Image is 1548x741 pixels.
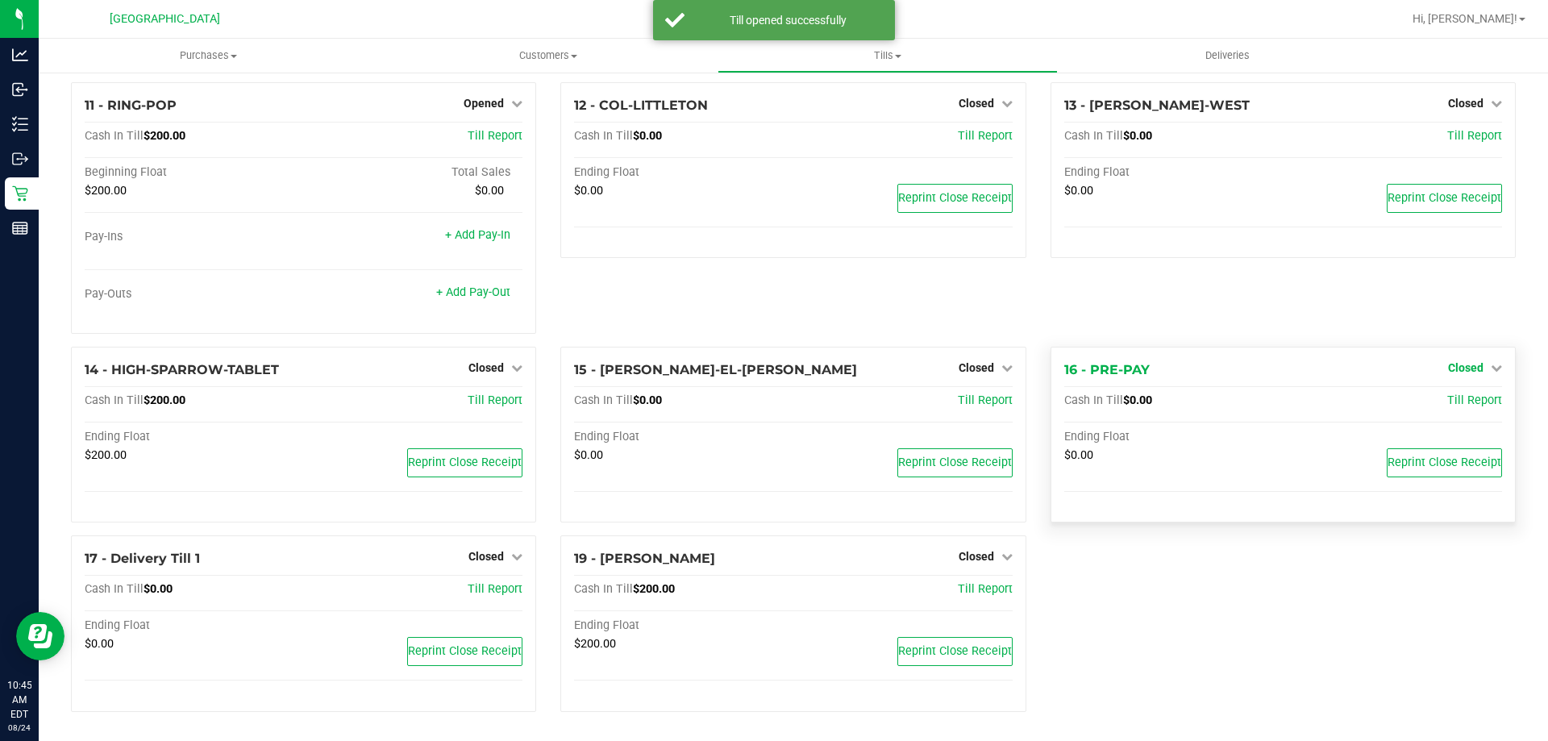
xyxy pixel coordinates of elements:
[574,362,857,377] span: 15 - [PERSON_NAME]-EL-[PERSON_NAME]
[1123,393,1152,407] span: $0.00
[144,129,185,143] span: $200.00
[1447,393,1502,407] a: Till Report
[898,456,1012,469] span: Reprint Close Receipt
[85,551,200,566] span: 17 - Delivery Till 1
[574,98,708,113] span: 12 - COL-LITTLETON
[1387,184,1502,213] button: Reprint Close Receipt
[408,644,522,658] span: Reprint Close Receipt
[475,184,504,198] span: $0.00
[85,430,304,444] div: Ending Float
[718,48,1056,63] span: Tills
[85,618,304,633] div: Ending Float
[436,285,510,299] a: + Add Pay-Out
[85,230,304,244] div: Pay-Ins
[959,361,994,374] span: Closed
[85,287,304,302] div: Pay-Outs
[85,362,279,377] span: 14 - HIGH-SPARROW-TABLET
[468,582,522,596] a: Till Report
[959,97,994,110] span: Closed
[468,361,504,374] span: Closed
[898,191,1012,205] span: Reprint Close Receipt
[1064,448,1093,462] span: $0.00
[407,637,522,666] button: Reprint Close Receipt
[959,550,994,563] span: Closed
[898,644,1012,658] span: Reprint Close Receipt
[378,39,718,73] a: Customers
[958,129,1013,143] a: Till Report
[304,165,523,180] div: Total Sales
[1388,191,1501,205] span: Reprint Close Receipt
[12,185,28,202] inline-svg: Retail
[1387,448,1502,477] button: Reprint Close Receipt
[468,393,522,407] a: Till Report
[1447,129,1502,143] a: Till Report
[12,151,28,167] inline-svg: Outbound
[633,393,662,407] span: $0.00
[407,448,522,477] button: Reprint Close Receipt
[574,618,793,633] div: Ending Float
[574,129,633,143] span: Cash In Till
[7,722,31,734] p: 08/24
[1388,456,1501,469] span: Reprint Close Receipt
[464,97,504,110] span: Opened
[85,129,144,143] span: Cash In Till
[1064,393,1123,407] span: Cash In Till
[12,220,28,236] inline-svg: Reports
[379,48,717,63] span: Customers
[468,550,504,563] span: Closed
[12,47,28,63] inline-svg: Analytics
[468,129,522,143] a: Till Report
[718,39,1057,73] a: Tills
[574,551,715,566] span: 19 - [PERSON_NAME]
[12,81,28,98] inline-svg: Inbound
[85,184,127,198] span: $200.00
[1184,48,1271,63] span: Deliveries
[85,582,144,596] span: Cash In Till
[958,582,1013,596] a: Till Report
[12,116,28,132] inline-svg: Inventory
[85,98,177,113] span: 11 - RING-POP
[1064,430,1284,444] div: Ending Float
[1123,129,1152,143] span: $0.00
[144,393,185,407] span: $200.00
[85,165,304,180] div: Beginning Float
[574,582,633,596] span: Cash In Till
[85,448,127,462] span: $200.00
[16,612,64,660] iframe: Resource center
[110,12,220,26] span: [GEOGRAPHIC_DATA]
[633,129,662,143] span: $0.00
[85,393,144,407] span: Cash In Till
[39,39,378,73] a: Purchases
[1058,39,1397,73] a: Deliveries
[958,393,1013,407] a: Till Report
[408,456,522,469] span: Reprint Close Receipt
[7,678,31,722] p: 10:45 AM EDT
[693,12,883,28] div: Till opened successfully
[633,582,675,596] span: $200.00
[1064,129,1123,143] span: Cash In Till
[1413,12,1517,25] span: Hi, [PERSON_NAME]!
[1448,97,1483,110] span: Closed
[897,184,1013,213] button: Reprint Close Receipt
[1064,98,1250,113] span: 13 - [PERSON_NAME]-WEST
[574,165,793,180] div: Ending Float
[39,48,378,63] span: Purchases
[897,448,1013,477] button: Reprint Close Receipt
[574,448,603,462] span: $0.00
[1448,361,1483,374] span: Closed
[574,430,793,444] div: Ending Float
[1064,165,1284,180] div: Ending Float
[574,637,616,651] span: $200.00
[144,582,173,596] span: $0.00
[445,228,510,242] a: + Add Pay-In
[574,393,633,407] span: Cash In Till
[1064,362,1150,377] span: 16 - PRE-PAY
